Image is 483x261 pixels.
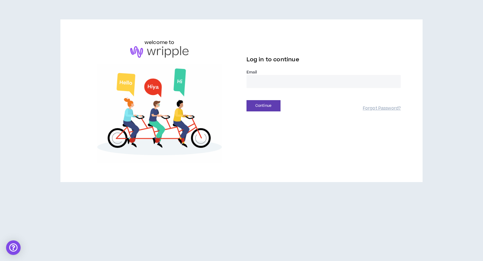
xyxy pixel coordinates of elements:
[247,56,299,63] span: Log in to continue
[247,100,281,111] button: Continue
[130,46,189,58] img: logo-brand.png
[247,69,401,75] label: Email
[145,39,175,46] h6: welcome to
[82,64,237,163] img: Welcome to Wripple
[363,106,401,111] a: Forgot Password?
[6,240,21,255] div: Open Intercom Messenger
